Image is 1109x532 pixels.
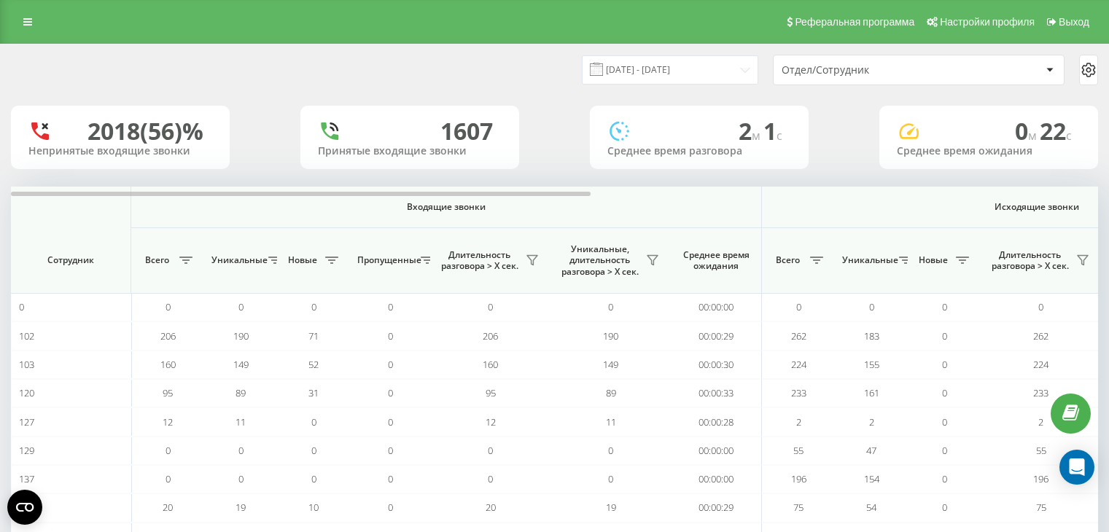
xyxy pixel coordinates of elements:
[163,415,173,429] span: 12
[87,117,203,145] div: 2018 (56)%
[1033,472,1048,485] span: 196
[19,444,34,457] span: 129
[19,329,34,343] span: 102
[7,490,42,525] button: Open CMP widget
[1066,128,1072,144] span: c
[166,444,171,457] span: 0
[236,415,246,429] span: 11
[796,300,801,313] span: 0
[211,254,264,266] span: Уникальные
[308,358,319,371] span: 52
[1028,128,1040,144] span: м
[942,300,947,313] span: 0
[308,501,319,514] span: 10
[311,444,316,457] span: 0
[763,115,782,146] span: 1
[752,128,763,144] span: м
[311,300,316,313] span: 0
[864,472,879,485] span: 154
[19,472,34,485] span: 137
[942,415,947,429] span: 0
[166,472,171,485] span: 0
[842,254,895,266] span: Уникальные
[236,386,246,399] span: 89
[1059,450,1094,485] div: Open Intercom Messenger
[388,358,393,371] span: 0
[940,16,1035,28] span: Настройки профиля
[671,407,762,436] td: 00:00:28
[942,501,947,514] span: 0
[793,501,803,514] span: 75
[388,444,393,457] span: 0
[671,493,762,522] td: 00:00:29
[160,329,176,343] span: 206
[869,415,874,429] span: 2
[671,437,762,465] td: 00:00:00
[483,329,498,343] span: 206
[1015,115,1040,146] span: 0
[388,415,393,429] span: 0
[1036,501,1046,514] span: 75
[166,300,171,313] span: 0
[606,501,616,514] span: 19
[915,254,952,266] span: Новые
[437,249,521,272] span: Длительность разговора > Х сек.
[1033,329,1048,343] span: 262
[483,358,498,371] span: 160
[864,386,879,399] span: 161
[791,472,806,485] span: 196
[942,386,947,399] span: 0
[864,358,879,371] span: 155
[795,16,914,28] span: Реферальная программа
[163,386,173,399] span: 95
[139,254,175,266] span: Всего
[606,415,616,429] span: 11
[1040,115,1072,146] span: 22
[942,358,947,371] span: 0
[160,358,176,371] span: 160
[284,254,321,266] span: Новые
[163,501,173,514] span: 20
[671,379,762,407] td: 00:00:33
[608,472,613,485] span: 0
[19,415,34,429] span: 127
[608,444,613,457] span: 0
[671,321,762,350] td: 00:00:29
[1036,444,1046,457] span: 55
[1038,300,1043,313] span: 0
[19,386,34,399] span: 120
[308,329,319,343] span: 71
[777,128,782,144] span: c
[238,444,244,457] span: 0
[388,329,393,343] span: 0
[388,386,393,399] span: 0
[739,115,763,146] span: 2
[769,254,806,266] span: Всего
[791,358,806,371] span: 224
[782,64,956,77] div: Отдел/Сотрудник
[488,444,493,457] span: 0
[388,472,393,485] span: 0
[671,465,762,493] td: 00:00:00
[864,329,879,343] span: 183
[1033,386,1048,399] span: 233
[233,329,249,343] span: 190
[1033,358,1048,371] span: 224
[897,145,1081,157] div: Среднее время ожидания
[19,300,24,313] span: 0
[671,293,762,321] td: 00:00:00
[236,501,246,514] span: 19
[608,300,613,313] span: 0
[1059,16,1089,28] span: Выход
[791,329,806,343] span: 262
[488,300,493,313] span: 0
[486,501,496,514] span: 20
[1038,415,1043,429] span: 2
[682,249,750,272] span: Среднее время ожидания
[603,329,618,343] span: 190
[238,472,244,485] span: 0
[23,254,118,266] span: Сотрудник
[19,358,34,371] span: 103
[796,415,801,429] span: 2
[169,201,723,213] span: Входящие звонки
